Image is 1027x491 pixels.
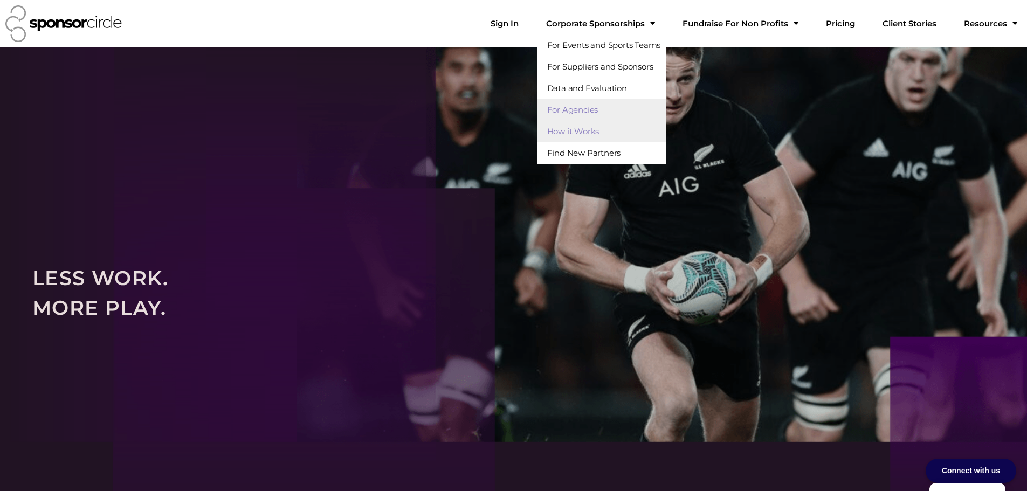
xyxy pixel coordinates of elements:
a: Sign In [482,13,527,34]
a: For Events and Sports Teams [537,34,666,56]
h2: LESS WORK. MORE PLAY. [32,263,995,323]
div: Connect with us [926,459,1016,483]
a: Pricing [817,13,864,34]
ul: Corporate SponsorshipsMenu Toggle [537,34,666,164]
a: For Suppliers and Sponsors [537,56,666,78]
a: For Agencies [537,99,666,121]
a: Find New Partners [537,142,666,164]
a: Data and Evaluation [537,78,666,99]
a: Resources [955,13,1026,34]
a: How it Works [537,121,666,142]
a: Fundraise For Non ProfitsMenu Toggle [674,13,807,34]
a: Corporate SponsorshipsMenu Toggle [537,13,664,34]
nav: Menu [482,13,1026,34]
img: Sponsor Circle logo [5,5,122,42]
a: Client Stories [874,13,945,34]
